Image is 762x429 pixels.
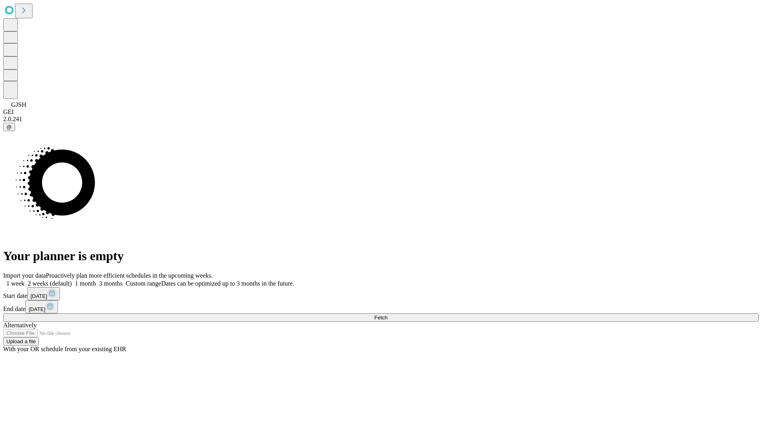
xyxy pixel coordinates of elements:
span: [DATE] [29,306,45,312]
button: [DATE] [27,287,60,300]
span: Proactively plan more efficient schedules in the upcoming weeks. [46,272,213,279]
button: [DATE] [25,300,58,313]
span: Alternatively [3,322,37,329]
span: [DATE] [31,293,47,299]
span: Import your data [3,272,46,279]
span: @ [6,124,12,130]
span: Dates can be optimized up to 3 months in the future. [161,280,294,287]
span: Fetch [374,315,387,321]
span: 1 week [6,280,25,287]
span: With your OR schedule from your existing EHR [3,346,126,352]
button: Upload a file [3,337,39,346]
span: GJSH [11,101,26,108]
h1: Your planner is empty [3,249,759,263]
span: 3 months [99,280,123,287]
div: End date [3,300,759,313]
div: 2.0.241 [3,116,759,123]
button: @ [3,123,15,131]
div: Start date [3,287,759,300]
span: 1 month [75,280,96,287]
span: 2 weeks (default) [28,280,72,287]
div: GEI [3,108,759,116]
button: Fetch [3,313,759,322]
span: Custom range [126,280,161,287]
